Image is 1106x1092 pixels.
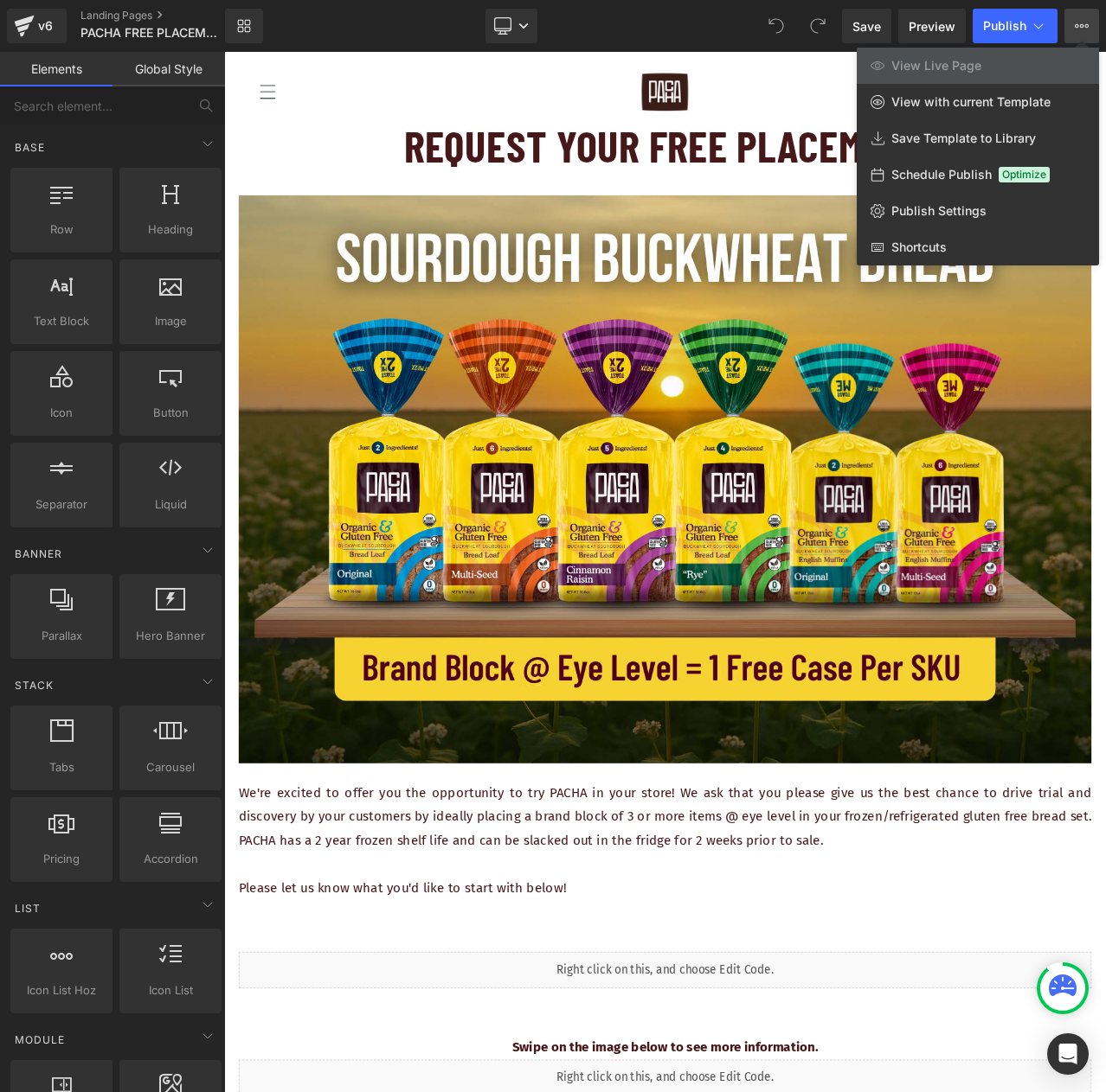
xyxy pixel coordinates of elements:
[13,677,55,693] span: Stack
[16,850,107,868] span: Pricing
[125,404,216,422] span: Button
[759,9,794,43] button: Undo
[225,9,263,43] a: New Library
[17,979,1030,1006] p: Please let us know what you'd like to start with below!
[13,1031,67,1048] span: Module
[493,24,554,71] img: Live Pacha
[801,9,835,43] button: Redo
[80,9,254,22] a: Landing Pages
[1064,9,1099,43] button: View Live PageView with current TemplateSave Template to LibrarySchedule PublishOptimizePublish S...
[125,220,216,239] span: Heading
[891,203,987,219] span: Publish Settings
[125,850,216,868] span: Accordion
[13,900,42,916] span: List
[33,29,71,67] summary: Menu
[938,29,976,67] summary: Search
[16,404,107,422] span: Icon
[891,131,1036,146] span: Save Template to Library
[16,495,107,514] span: Separator
[16,627,107,645] span: Parallax
[852,17,881,35] span: Save
[17,866,1030,950] p: We're excited to offer you the opportunity to try PACHA in your store! We ask that you please giv...
[891,167,992,182] span: Schedule Publish
[16,220,107,239] span: Row
[898,9,966,43] a: Preview
[125,312,216,330] span: Image
[891,94,1051,110] span: View with current Template
[983,19,1026,33] span: Publish
[909,17,955,35] span: Preview
[973,9,1058,43] button: Publish
[125,627,216,645] span: Hero Banner
[891,239,947,255] span: Shortcuts
[7,9,67,43] a: v6
[80,26,221,40] span: PACHA FREE PLACEMENT
[13,139,47,156] span: Base
[13,546,64,562] span: Banner
[16,758,107,776] span: Tabs
[113,52,225,86] a: Global Style
[35,15,56,37] div: v6
[16,981,107,999] span: Icon List Hoz
[891,58,981,73] span: View Live Page
[125,495,216,514] span: Liquid
[125,981,216,999] span: Icon List
[1047,1033,1089,1075] div: Open Intercom Messenger
[16,312,107,330] span: Text Block
[999,167,1050,182] span: Optimize
[125,758,216,776] span: Carousel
